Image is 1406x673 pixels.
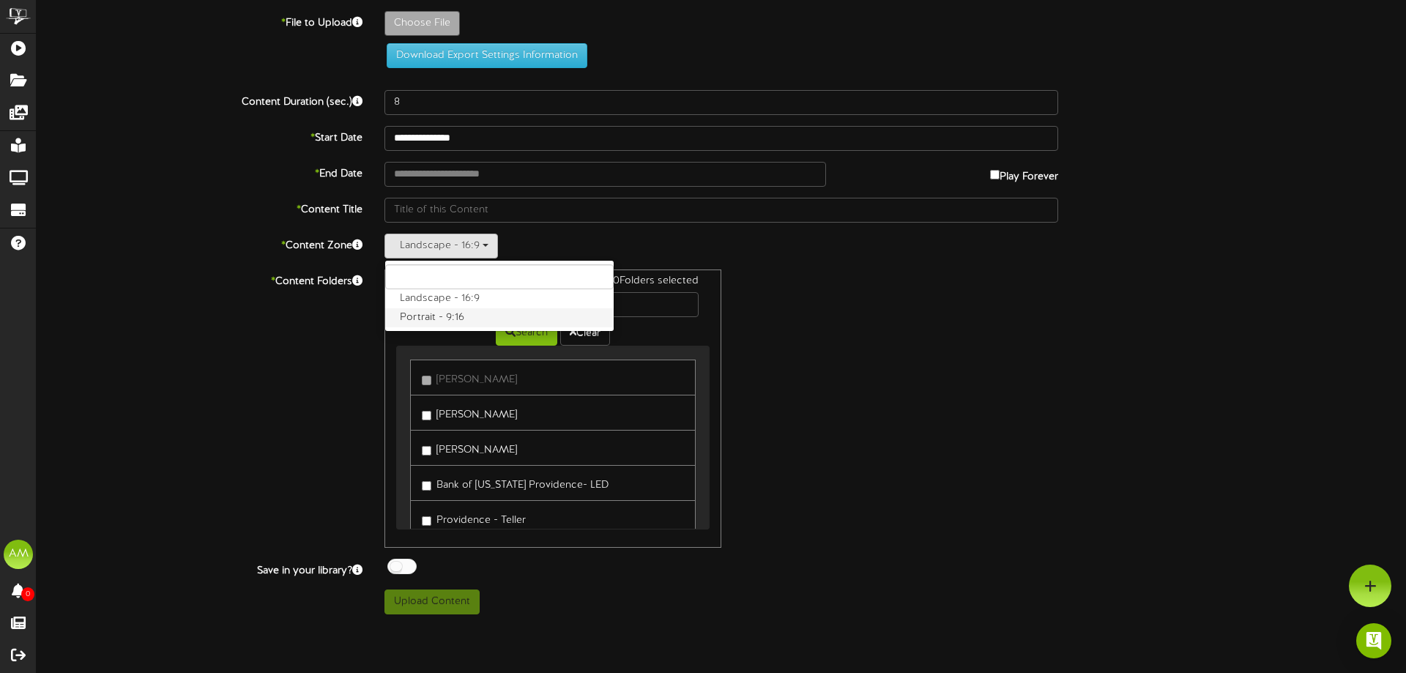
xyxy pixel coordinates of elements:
[422,481,431,491] input: Bank of [US_STATE] Providence- LED
[26,11,373,31] label: File to Upload
[422,403,517,423] label: [PERSON_NAME]
[422,438,517,458] label: [PERSON_NAME]
[436,374,517,385] span: [PERSON_NAME]
[26,162,373,182] label: End Date
[26,126,373,146] label: Start Date
[26,269,373,289] label: Content Folders
[384,590,480,614] button: Upload Content
[385,308,614,327] label: Portrait - 9:16
[384,198,1058,223] input: Title of this Content
[384,260,614,332] ul: Landscape - 16:9
[387,43,587,68] button: Download Export Settings Information
[384,234,498,259] button: Landscape - 16:9
[990,162,1058,185] label: Play Forever
[422,508,526,528] label: Providence - Teller
[422,516,431,526] input: Providence - Teller
[422,446,431,456] input: [PERSON_NAME]
[422,411,431,420] input: [PERSON_NAME]
[379,50,587,61] a: Download Export Settings Information
[26,198,373,217] label: Content Title
[4,540,33,569] div: AM
[26,234,373,253] label: Content Zone
[385,289,614,308] label: Landscape - 16:9
[496,321,557,346] button: Search
[1356,623,1391,658] div: Open Intercom Messenger
[560,321,610,346] button: Clear
[21,587,34,601] span: 0
[422,473,609,493] label: Bank of [US_STATE] Providence- LED
[990,170,1000,179] input: Play Forever
[26,90,373,110] label: Content Duration (sec.)
[422,376,431,385] input: [PERSON_NAME]
[26,559,373,579] label: Save in your library?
